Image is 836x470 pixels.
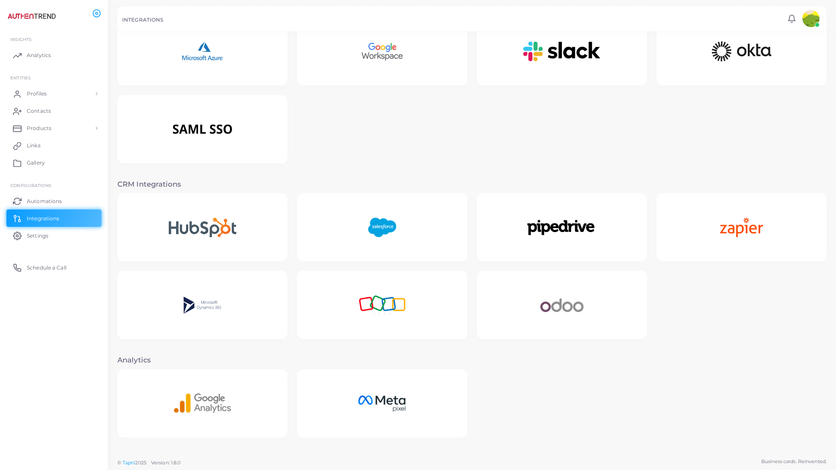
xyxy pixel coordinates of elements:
[6,137,101,154] a: Links
[6,102,101,120] a: Contacts
[340,376,424,430] img: Meta Pixel
[117,356,827,365] h3: Analytics
[27,107,51,115] span: Contacts
[6,85,101,102] a: Profiles
[122,17,163,23] h5: INTEGRATIONS
[27,142,41,149] span: Links
[151,200,253,254] img: Hubspot
[147,102,258,156] img: SAML
[27,264,66,272] span: Schedule a Call
[351,200,413,254] img: Salesforce
[27,159,45,167] span: Gallery
[344,25,420,79] img: Google Workspace
[508,200,616,254] img: Pipedrive
[123,460,136,466] a: Tapni
[6,192,101,210] a: Automations
[27,232,48,240] span: Settings
[117,180,827,189] h3: CRM Integrations
[6,154,101,171] a: Gallery
[6,210,101,227] a: Integrations
[342,278,422,332] img: Zoho
[800,10,822,27] a: avatar
[523,278,601,332] img: Odoo
[6,259,101,276] a: Schedule a Call
[703,200,780,254] img: Zapier
[117,459,180,467] span: ©
[761,458,827,465] span: Business cards. Reinvented.
[157,376,248,430] img: Google Analytics
[166,278,239,332] img: Microsoft Dynamics
[10,37,32,42] span: INSIGHTS
[8,8,56,24] img: logo
[151,460,181,466] span: Version: 1.8.0
[27,90,47,98] span: Profiles
[6,120,101,137] a: Products
[6,227,101,244] a: Settings
[164,25,240,79] img: Microsoft Azure
[6,47,101,64] a: Analytics
[27,124,51,132] span: Products
[27,197,62,205] span: Automations
[27,215,59,222] span: Integrations
[686,25,797,79] img: Okta
[10,183,51,188] span: Configurations
[506,25,618,79] img: Slack
[135,459,146,467] span: 2025
[10,75,31,80] span: ENTITIES
[802,10,820,27] img: avatar
[27,51,51,59] span: Analytics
